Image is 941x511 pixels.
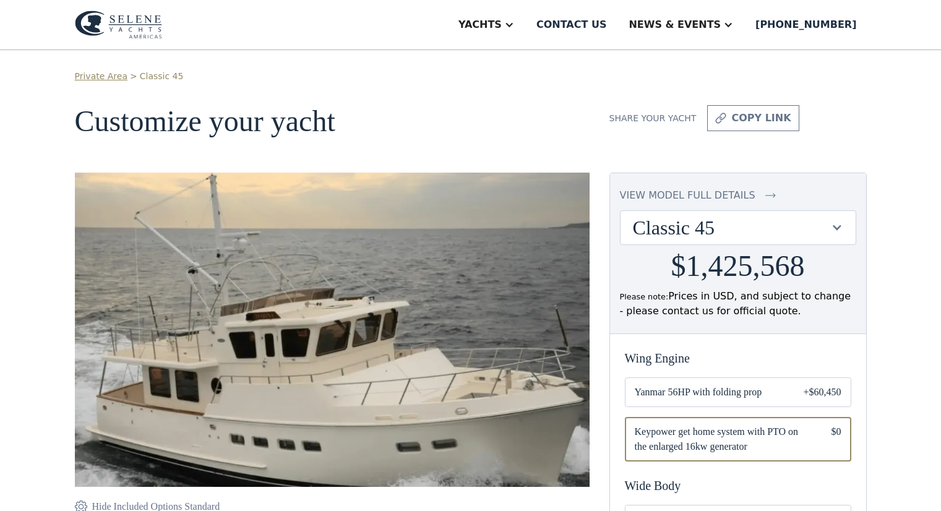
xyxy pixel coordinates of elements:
img: icon [765,188,776,203]
div: $0 [831,424,841,454]
div: > [130,70,137,83]
div: copy link [731,111,791,126]
div: +$60,450 [803,385,841,400]
a: Classic 45 [140,70,184,83]
div: Share your yacht [609,112,697,125]
h2: $1,425,568 [671,250,805,283]
div: view model full details [620,188,755,203]
div: Wide Body [625,476,851,495]
span: Yanmar 56HP with folding prop [635,385,784,400]
h1: Customize your yacht [75,105,590,138]
img: icon [715,111,726,126]
div: Yachts [458,17,502,32]
span: Please note: [620,292,669,301]
span: Keypower get home system with PTO on the enlarged 16kw generator [635,424,812,454]
div: Contact us [536,17,607,32]
div: [PHONE_NUMBER] [755,17,856,32]
a: copy link [707,105,799,131]
div: Classic 45 [633,216,831,239]
div: News & EVENTS [629,17,721,32]
a: Private Area [75,70,127,83]
div: Classic 45 [621,211,856,244]
div: Wing Engine [625,349,851,367]
div: Prices in USD, and subject to change - please contact us for official quote. [620,289,856,319]
a: view model full details [620,188,856,203]
img: logo [75,11,162,39]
